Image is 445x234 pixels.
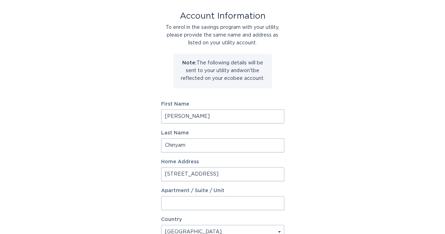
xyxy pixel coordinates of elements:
[161,12,284,20] div: Account Information
[161,24,284,47] div: To enrol in the savings program with your utility, please provide the same name and address as li...
[161,217,182,222] label: Country
[161,131,284,135] label: Last Name
[179,59,267,82] p: The following details will be sent to your utility and won't be reflected on your ecobee account.
[161,159,284,164] label: Home Address
[161,102,284,107] label: First Name
[161,188,284,193] label: Apartment / Suite / Unit
[182,61,197,65] strong: Note:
